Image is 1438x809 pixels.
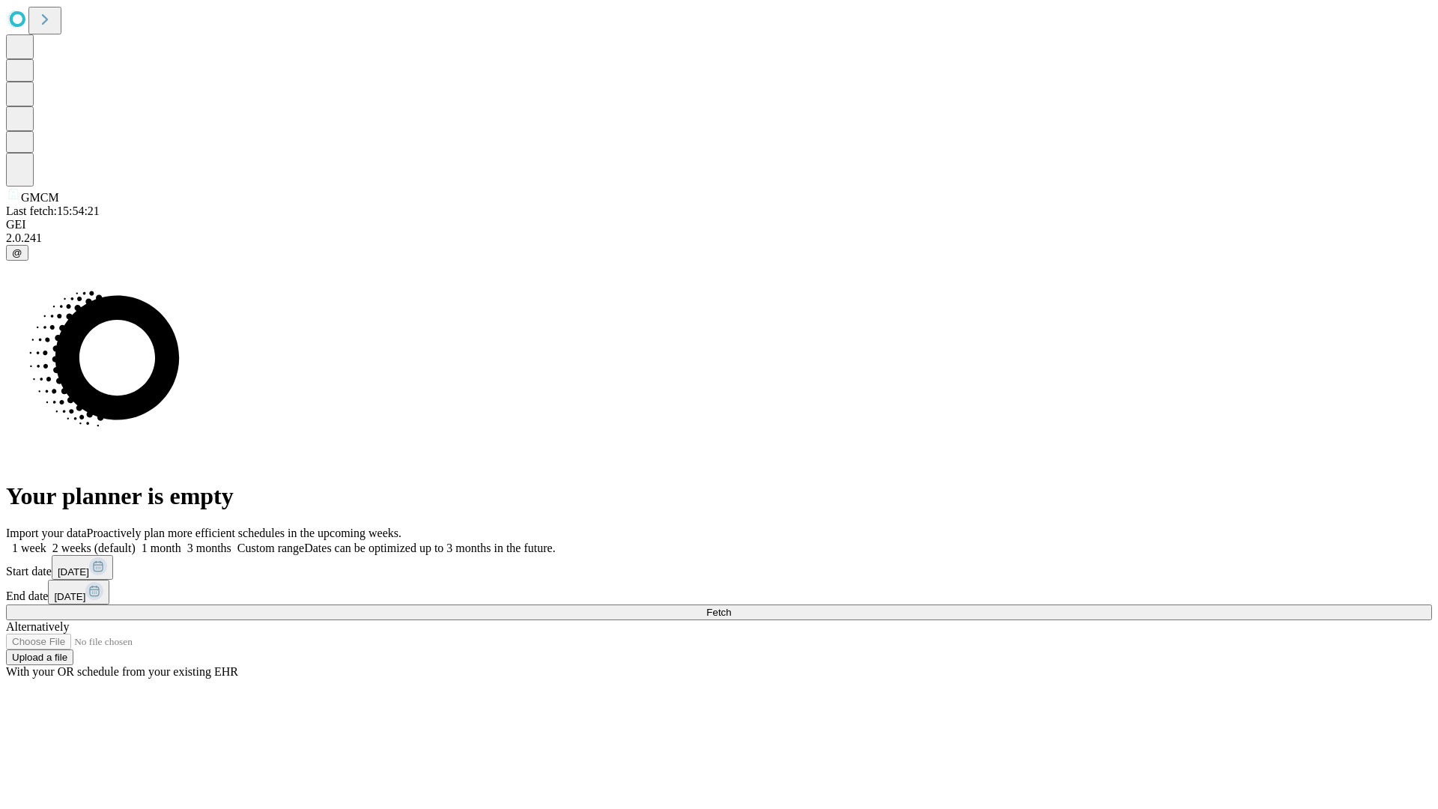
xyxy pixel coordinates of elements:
[12,542,46,554] span: 1 week
[6,649,73,665] button: Upload a file
[6,218,1432,231] div: GEI
[58,566,89,578] span: [DATE]
[6,665,238,678] span: With your OR schedule from your existing EHR
[237,542,304,554] span: Custom range
[6,580,1432,605] div: End date
[6,620,69,633] span: Alternatively
[87,527,401,539] span: Proactively plan more efficient schedules in the upcoming weeks.
[6,527,87,539] span: Import your data
[142,542,181,554] span: 1 month
[304,542,555,554] span: Dates can be optimized up to 3 months in the future.
[12,247,22,258] span: @
[6,482,1432,510] h1: Your planner is empty
[52,555,113,580] button: [DATE]
[52,542,136,554] span: 2 weeks (default)
[706,607,731,618] span: Fetch
[48,580,109,605] button: [DATE]
[21,191,59,204] span: GMCM
[6,555,1432,580] div: Start date
[6,204,100,217] span: Last fetch: 15:54:21
[54,591,85,602] span: [DATE]
[6,245,28,261] button: @
[187,542,231,554] span: 3 months
[6,231,1432,245] div: 2.0.241
[6,605,1432,620] button: Fetch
